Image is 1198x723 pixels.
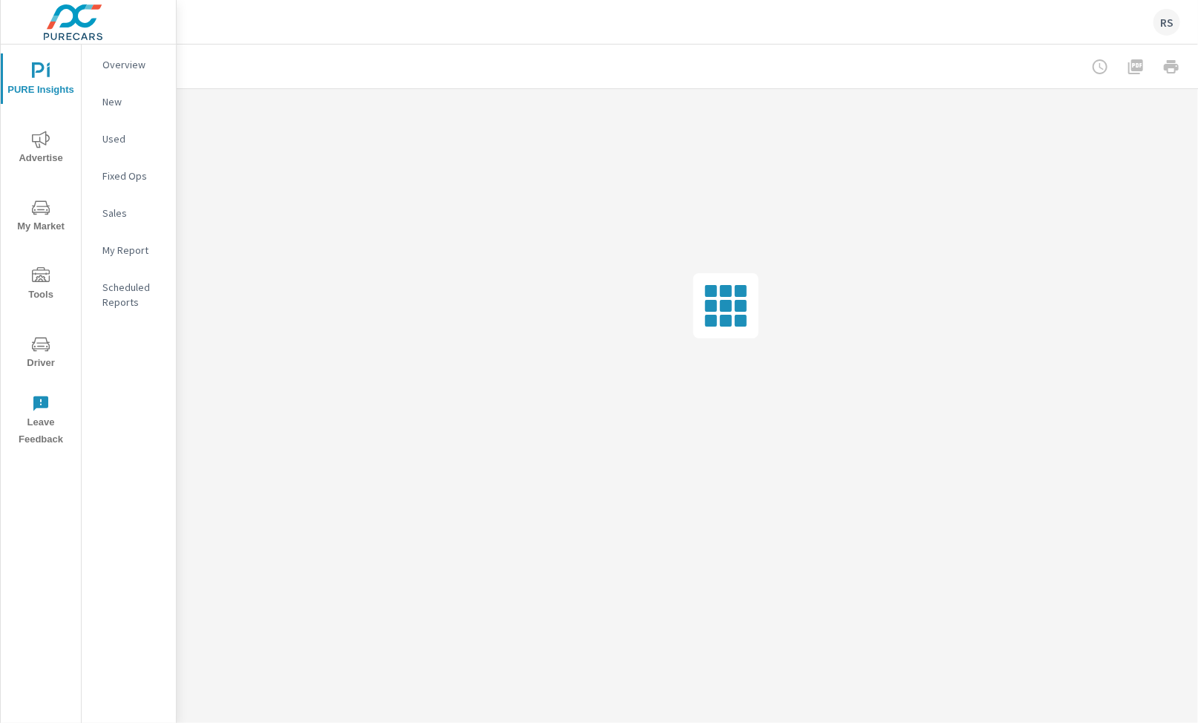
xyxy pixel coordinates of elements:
[5,199,76,235] span: My Market
[82,165,176,187] div: Fixed Ops
[82,128,176,150] div: Used
[82,239,176,261] div: My Report
[102,169,164,183] p: Fixed Ops
[82,53,176,76] div: Overview
[102,280,164,310] p: Scheduled Reports
[82,91,176,113] div: New
[5,395,76,448] span: Leave Feedback
[102,131,164,146] p: Used
[82,202,176,224] div: Sales
[1,45,81,454] div: nav menu
[102,57,164,72] p: Overview
[82,276,176,313] div: Scheduled Reports
[102,94,164,109] p: New
[5,267,76,304] span: Tools
[5,62,76,99] span: PURE Insights
[1153,9,1180,36] div: RS
[102,243,164,258] p: My Report
[5,336,76,372] span: Driver
[5,131,76,167] span: Advertise
[102,206,164,220] p: Sales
